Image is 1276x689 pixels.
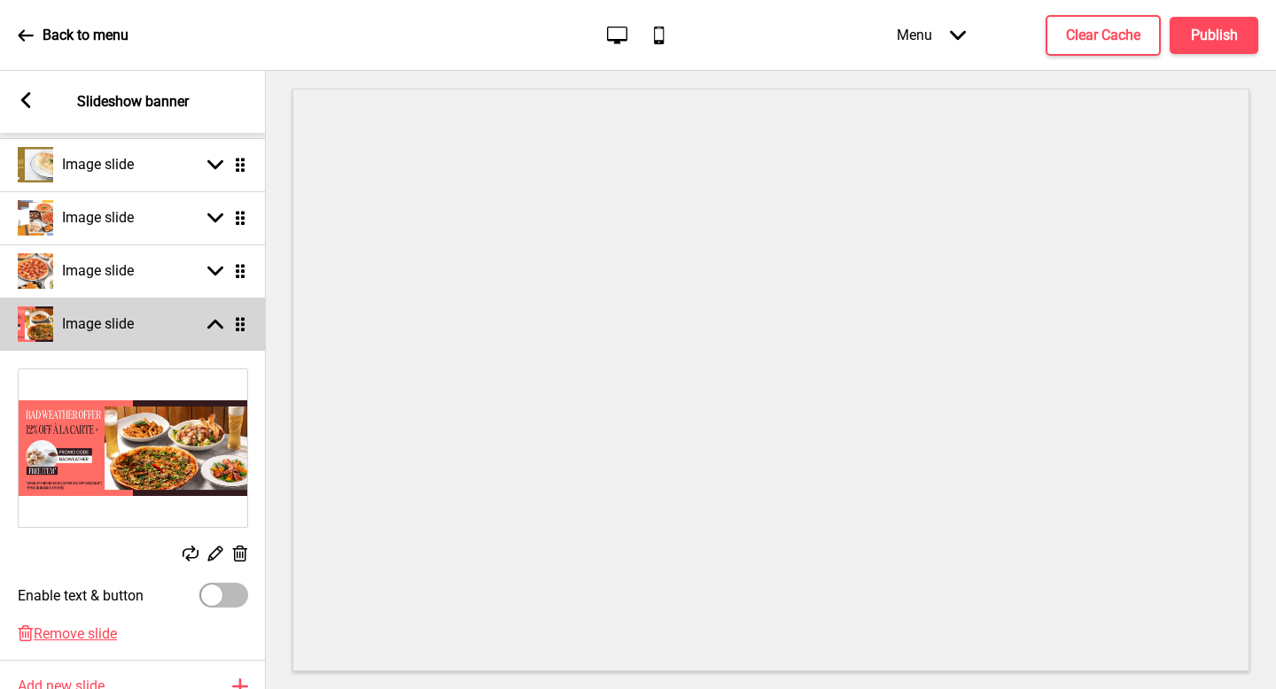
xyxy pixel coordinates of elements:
[62,314,134,334] h4: Image slide
[46,46,195,60] div: Domain: [DOMAIN_NAME]
[176,103,191,117] img: tab_keywords_by_traffic_grey.svg
[1066,26,1140,45] h4: Clear Cache
[1046,15,1161,56] button: Clear Cache
[28,46,43,60] img: website_grey.svg
[18,12,128,59] a: Back to menu
[1170,17,1258,54] button: Publish
[62,261,134,281] h4: Image slide
[43,26,128,45] p: Back to menu
[19,369,247,527] img: Image
[50,28,87,43] div: v 4.0.25
[77,92,189,112] p: Slideshow banner
[1191,26,1238,45] h4: Publish
[196,105,299,116] div: Keywords by Traffic
[62,155,134,174] h4: Image slide
[34,625,117,642] span: Remove slide
[18,587,144,604] label: Enable text & button
[879,9,984,61] div: Menu
[67,105,159,116] div: Domain Overview
[62,208,134,228] h4: Image slide
[28,28,43,43] img: logo_orange.svg
[48,103,62,117] img: tab_domain_overview_orange.svg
